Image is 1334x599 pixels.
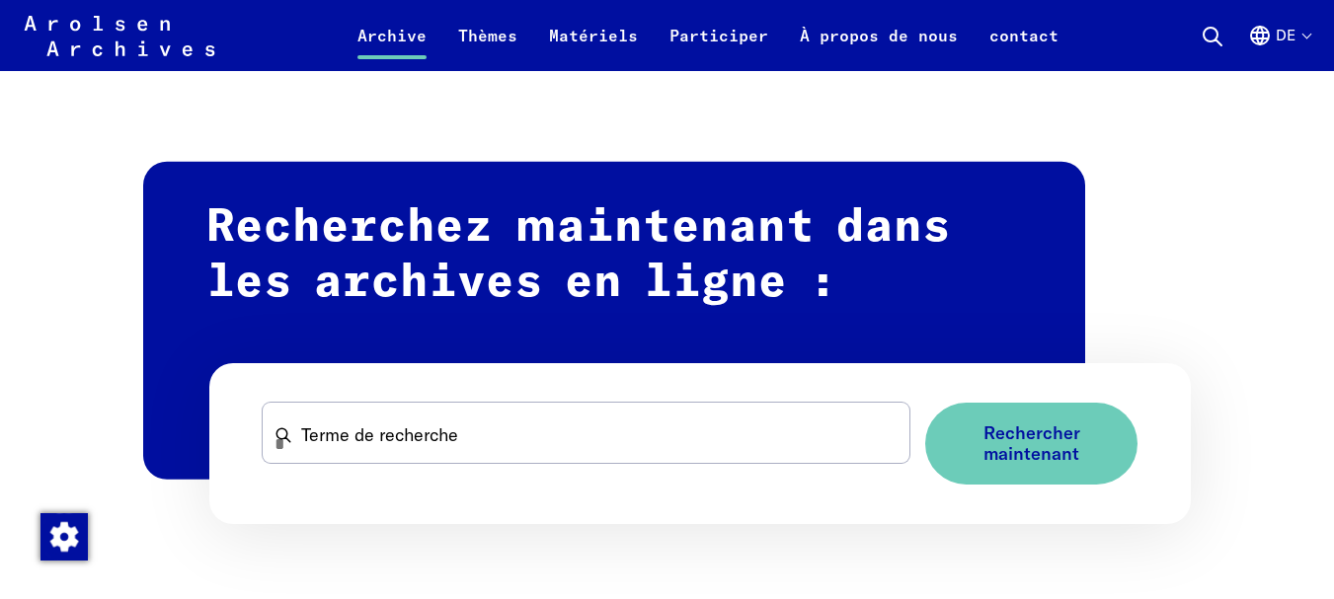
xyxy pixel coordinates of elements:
[983,421,1080,465] font: Rechercher maintenant
[989,26,1059,45] font: contact
[342,24,442,71] a: Archive
[40,513,88,561] img: Modifier le consentement
[974,24,1074,71] a: contact
[800,26,958,45] font: À propos de nous
[458,26,517,45] font: Thèmes
[533,24,654,71] a: Matériels
[1248,24,1310,71] button: Allemand, sélection de la langue
[669,26,768,45] font: Participer
[442,24,533,71] a: Thèmes
[654,24,784,71] a: Participer
[357,26,427,45] font: Archive
[549,26,638,45] font: Matériels
[206,205,951,306] font: Recherchez maintenant dans les archives en ligne :
[925,403,1138,485] button: Rechercher maintenant
[342,12,1074,59] nav: Primaire
[784,24,974,71] a: À propos de nous
[1276,26,1295,44] font: de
